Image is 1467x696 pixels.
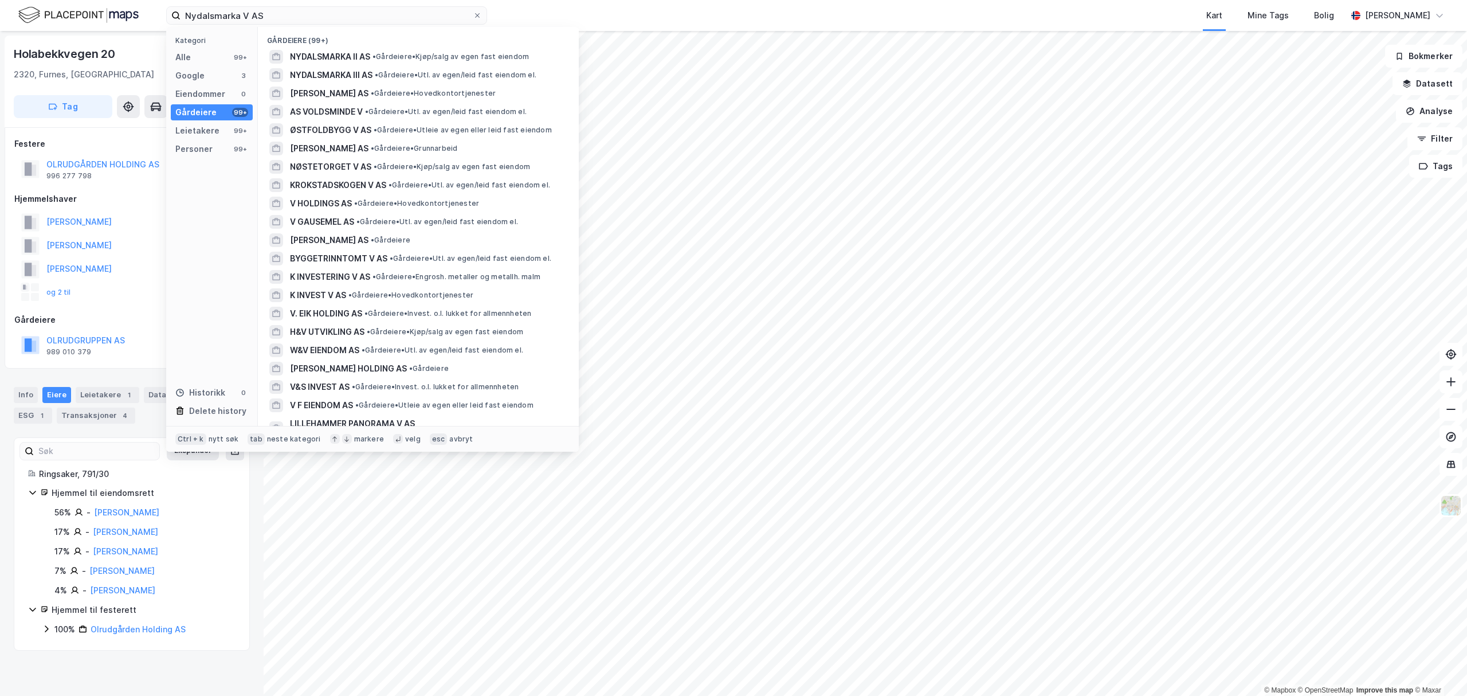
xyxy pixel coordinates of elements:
[290,307,362,320] span: V. EIK HOLDING AS
[14,95,112,118] button: Tag
[290,105,363,119] span: AS VOLDSMINDE V
[290,343,359,357] span: W&V EIENDOM AS
[290,160,371,174] span: NØSTETORGET V AS
[1440,495,1462,517] img: Z
[367,327,370,336] span: •
[371,89,496,98] span: Gårdeiere • Hovedkontortjenester
[290,288,346,302] span: K INVEST V AS
[371,144,457,153] span: Gårdeiere • Grunnarbeid
[372,272,376,281] span: •
[290,197,352,210] span: V HOLDINGS AS
[290,325,364,339] span: H&V UTVIKLING AS
[14,408,52,424] div: ESG
[374,162,377,171] span: •
[1314,9,1334,22] div: Bolig
[54,506,71,519] div: 56%
[1356,686,1413,694] a: Improve this map
[54,584,67,597] div: 4%
[1206,9,1222,22] div: Kart
[239,388,248,397] div: 0
[1264,686,1296,694] a: Mapbox
[175,69,205,83] div: Google
[14,137,249,151] div: Festere
[248,433,265,445] div: tab
[1409,155,1462,178] button: Tags
[46,347,91,357] div: 989 010 379
[89,566,155,576] a: [PERSON_NAME]
[83,584,87,597] div: -
[175,124,219,138] div: Leietakere
[290,398,353,412] span: V F EIENDOM AS
[52,486,236,500] div: Hjemmel til eiendomsrett
[36,410,48,421] div: 1
[14,313,249,327] div: Gårdeiere
[430,433,448,445] div: esc
[290,362,407,376] span: [PERSON_NAME] HOLDING AS
[189,404,246,418] div: Delete history
[290,233,368,247] span: [PERSON_NAME] AS
[449,435,473,444] div: avbryt
[365,107,527,116] span: Gårdeiere • Utl. av egen/leid fast eiendom el.
[14,387,38,403] div: Info
[355,401,534,410] span: Gårdeiere • Utleie av egen eller leid fast eiendom
[91,624,186,634] a: Olrudgården Holding AS
[371,236,374,244] span: •
[90,585,155,595] a: [PERSON_NAME]
[356,217,518,226] span: Gårdeiere • Utl. av egen/leid fast eiendom el.
[14,45,117,63] div: Holabekkvegen 20
[42,387,71,403] div: Eiere
[14,192,249,206] div: Hjemmelshaver
[232,144,248,154] div: 99+
[390,254,393,263] span: •
[258,27,579,48] div: Gårdeiere (99+)
[76,387,139,403] div: Leietakere
[1410,641,1467,696] iframe: Chat Widget
[54,623,75,636] div: 100%
[372,52,529,61] span: Gårdeiere • Kjøp/salg av egen fast eiendom
[409,364,413,373] span: •
[54,545,70,558] div: 17%
[175,105,217,119] div: Gårdeiere
[364,309,368,318] span: •
[374,162,530,171] span: Gårdeiere • Kjøp/salg av egen fast eiendom
[371,89,374,97] span: •
[290,417,565,431] span: LILLEHAMMER PANORAMA V AS
[1410,641,1467,696] div: Kontrollprogram for chat
[34,443,159,460] input: Søk
[389,181,392,189] span: •
[371,236,410,245] span: Gårdeiere
[290,50,370,64] span: NYDALSMARKA II AS
[1396,100,1462,123] button: Analyse
[362,346,523,355] span: Gårdeiere • Utl. av egen/leid fast eiendom el.
[232,53,248,62] div: 99+
[290,68,372,82] span: NYDALSMARKA III AS
[290,142,368,155] span: [PERSON_NAME] AS
[364,309,531,318] span: Gårdeiere • Invest. o.l. lukket for allmennheten
[348,291,473,300] span: Gårdeiere • Hovedkontortjenester
[57,408,135,424] div: Transaksjoner
[290,87,368,100] span: [PERSON_NAME] AS
[352,382,355,391] span: •
[352,382,519,392] span: Gårdeiere • Invest. o.l. lukket for allmennheten
[87,506,91,519] div: -
[389,181,550,190] span: Gårdeiere • Utl. av egen/leid fast eiendom el.
[175,87,225,101] div: Eiendommer
[181,7,473,24] input: Søk på adresse, matrikkel, gårdeiere, leietakere eller personer
[409,364,449,373] span: Gårdeiere
[123,389,135,401] div: 1
[290,123,371,137] span: ØSTFOLDBYGG V AS
[348,291,352,299] span: •
[367,327,523,337] span: Gårdeiere • Kjøp/salg av egen fast eiendom
[85,545,89,558] div: -
[54,564,66,578] div: 7%
[290,252,387,265] span: BYGGETRINNTOMT V AS
[375,71,378,79] span: •
[1248,9,1289,22] div: Mine Tags
[82,564,86,578] div: -
[1393,72,1462,95] button: Datasett
[1407,127,1462,150] button: Filter
[54,525,70,539] div: 17%
[232,126,248,135] div: 99+
[356,217,360,226] span: •
[209,435,239,444] div: nytt søk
